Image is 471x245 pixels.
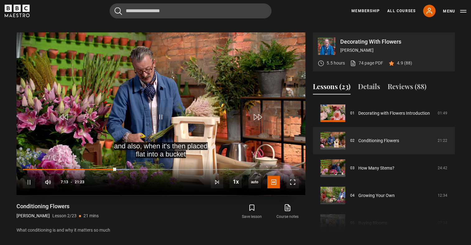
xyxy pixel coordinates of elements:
p: What conditioning is and why it matters so much [16,227,305,233]
div: Progress Bar [23,169,299,170]
a: Membership [351,8,380,14]
p: 5.5 hours [327,60,345,66]
button: Mute [42,176,54,188]
a: How Many Stems? [358,165,394,171]
button: Pause [23,176,35,188]
svg: BBC Maestro [5,5,30,17]
a: Conditioning Flowers [358,137,399,144]
p: [PERSON_NAME] [340,47,450,54]
a: Growing Your Own [358,192,395,199]
button: Captions [267,176,280,188]
button: Next Lesson [211,176,223,188]
div: Current quality: 1080p [248,176,261,188]
p: [PERSON_NAME] [16,213,50,219]
button: Details [358,81,380,94]
button: Submit the search query [115,7,122,15]
a: Decorating with Flowers Introduction [358,110,430,117]
button: Reviews (88) [388,81,426,94]
video-js: Video Player [16,32,305,195]
p: 4.9 (88) [397,60,412,66]
span: 21:23 [75,176,84,188]
button: Lessons (23) [313,81,351,94]
span: - [71,180,72,184]
span: auto [248,176,261,188]
a: 74 page PDF [350,60,383,66]
input: Search [110,3,271,18]
a: All Courses [387,8,416,14]
button: Playback Rate [229,175,242,188]
p: Decorating With Flowers [340,39,450,45]
button: Fullscreen [286,176,299,188]
span: 7:13 [61,176,68,188]
button: Toggle navigation [443,8,466,14]
a: Course notes [270,203,305,221]
h1: Conditioning Flowers [16,203,99,210]
p: 21 mins [83,213,99,219]
button: Save lesson [234,203,270,221]
p: Lesson 2/23 [52,213,77,219]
